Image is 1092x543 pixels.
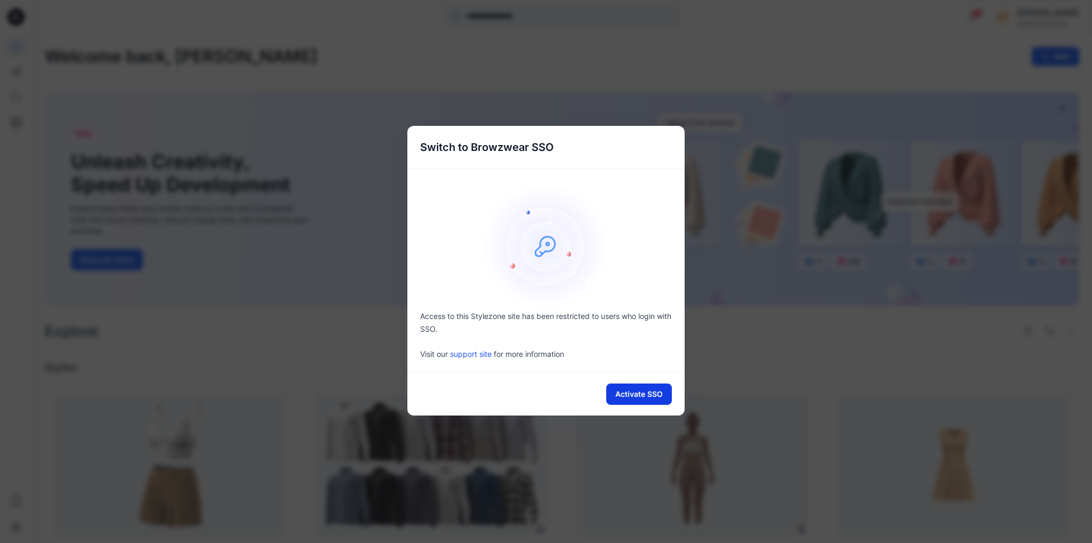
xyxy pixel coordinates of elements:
h5: Switch to Browzwear SSO [407,126,566,169]
button: Activate SSO [606,384,672,405]
a: support site [450,349,492,358]
img: onboarding-sz2.46497b1a466840e1406823e529e1e164.svg [482,182,610,310]
p: Access to this Stylezone site has been restricted to users who login with SSO. [420,310,672,336]
p: Visit our for more information [420,348,672,360]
